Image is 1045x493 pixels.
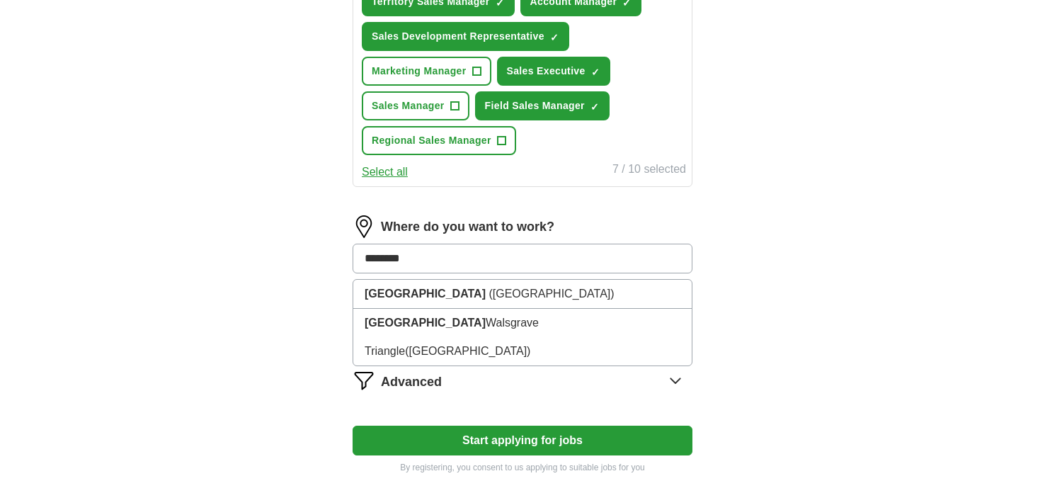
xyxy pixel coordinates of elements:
[362,126,516,155] button: Regional Sales Manager
[590,101,599,113] span: ✓
[381,217,554,237] label: Where do you want to work?
[353,461,692,474] p: By registering, you consent to us applying to suitable jobs for you
[507,64,586,79] span: Sales Executive
[497,57,610,86] button: Sales Executive✓
[485,98,585,113] span: Field Sales Manager
[612,161,686,181] div: 7 / 10 selected
[362,91,469,120] button: Sales Manager
[353,426,692,455] button: Start applying for jobs
[365,288,486,300] strong: [GEOGRAPHIC_DATA]
[591,67,600,78] span: ✓
[353,309,692,365] li: Walsgrave Triangle
[365,317,486,329] strong: [GEOGRAPHIC_DATA]
[372,133,491,148] span: Regional Sales Manager
[405,345,530,357] span: ([GEOGRAPHIC_DATA])
[353,369,375,392] img: filter
[489,288,614,300] span: ([GEOGRAPHIC_DATA])
[550,32,559,43] span: ✓
[372,98,445,113] span: Sales Manager
[362,57,491,86] button: Marketing Manager
[381,373,442,392] span: Advanced
[475,91,610,120] button: Field Sales Manager✓
[372,64,467,79] span: Marketing Manager
[362,164,408,181] button: Select all
[353,215,375,238] img: location.png
[362,22,569,51] button: Sales Development Representative✓
[372,29,544,44] span: Sales Development Representative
